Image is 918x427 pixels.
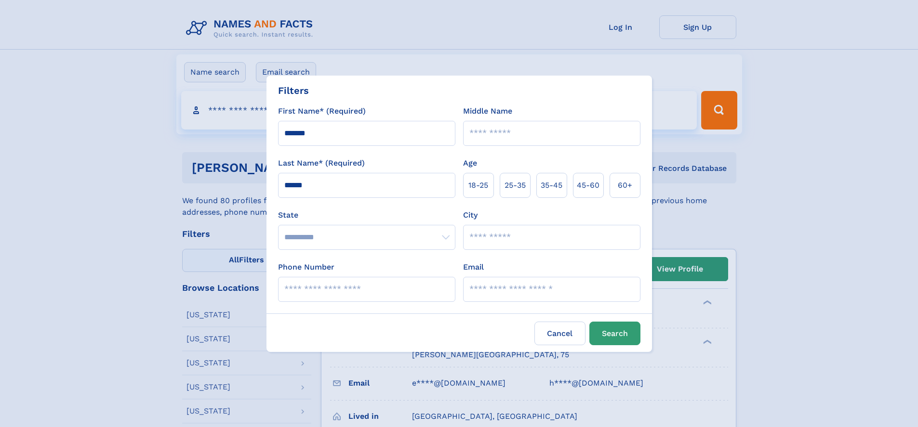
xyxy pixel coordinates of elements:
[589,322,640,345] button: Search
[463,157,477,169] label: Age
[278,83,309,98] div: Filters
[463,209,478,221] label: City
[463,261,484,273] label: Email
[541,180,562,191] span: 35‑45
[278,261,334,273] label: Phone Number
[278,105,366,117] label: First Name* (Required)
[618,180,632,191] span: 60+
[278,157,365,169] label: Last Name* (Required)
[468,180,488,191] span: 18‑25
[505,180,526,191] span: 25‑35
[577,180,599,191] span: 45‑60
[278,209,455,221] label: State
[534,322,585,345] label: Cancel
[463,105,512,117] label: Middle Name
